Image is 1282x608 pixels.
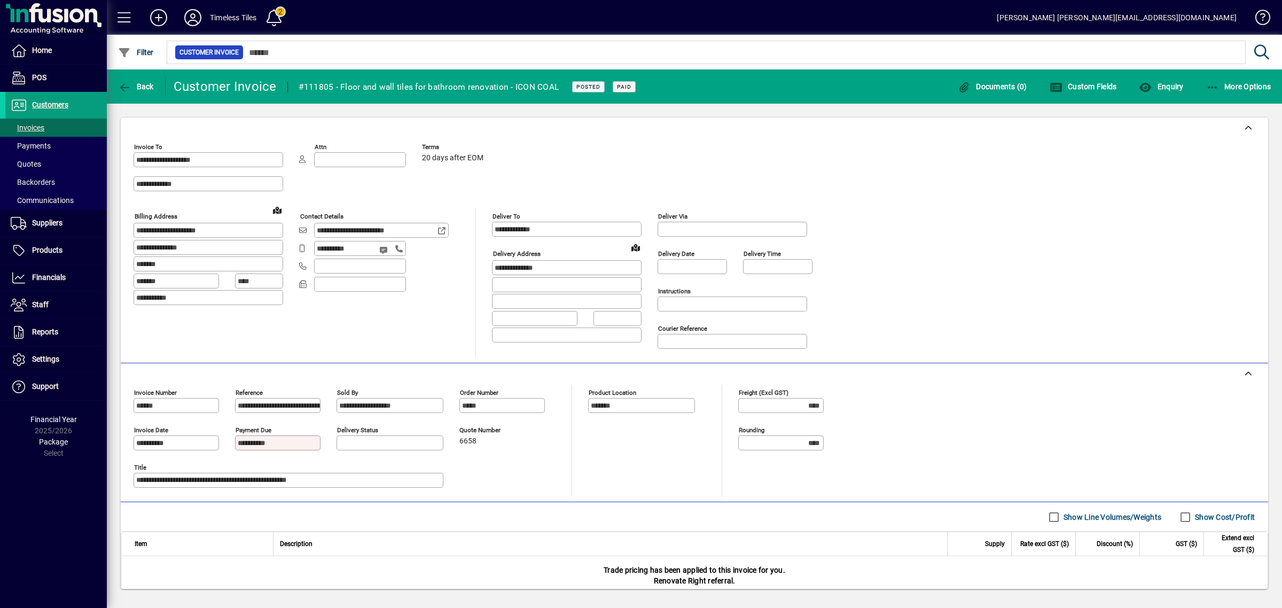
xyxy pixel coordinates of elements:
span: Description [280,538,312,550]
a: Payments [5,137,107,155]
span: Financial Year [30,415,77,424]
span: Custom Fields [1050,82,1117,91]
a: Products [5,237,107,264]
a: Communications [5,191,107,209]
span: Back [118,82,154,91]
mat-label: Courier Reference [658,325,707,332]
span: Settings [32,355,59,363]
span: Documents (0) [958,82,1027,91]
span: Paid [617,83,631,90]
button: Documents (0) [955,77,1030,96]
span: GST ($) [1176,538,1197,550]
button: Add [142,8,176,27]
mat-label: Deliver To [493,213,520,220]
mat-label: Invoice To [134,143,162,151]
a: Staff [5,292,107,318]
span: Reports [32,328,58,336]
span: Customers [32,100,68,109]
span: Financials [32,273,66,282]
a: View on map [627,239,644,256]
a: Support [5,373,107,400]
span: Quote number [459,427,523,434]
a: Suppliers [5,210,107,237]
span: Supply [985,538,1005,550]
button: Send SMS [372,237,397,263]
mat-label: Rounding [739,426,764,434]
a: Backorders [5,173,107,191]
div: [PERSON_NAME] [PERSON_NAME][EMAIL_ADDRESS][DOMAIN_NAME] [997,9,1237,26]
span: 6658 [459,437,476,446]
mat-label: Order number [460,389,498,396]
mat-label: Sold by [337,389,358,396]
a: Quotes [5,155,107,173]
span: Package [39,438,68,446]
mat-label: Freight (excl GST) [739,389,788,396]
mat-label: Delivery time [744,250,781,258]
span: Suppliers [32,219,62,227]
div: Trade pricing has been applied to this invoice for you. Renovate Right referral. [121,556,1268,595]
button: Back [115,77,157,96]
span: Payments [11,142,51,150]
span: 20 days after EOM [422,154,483,162]
a: Reports [5,319,107,346]
span: Communications [11,196,74,205]
span: Customer Invoice [179,47,239,58]
span: Products [32,246,62,254]
span: Support [32,382,59,391]
span: Posted [576,83,600,90]
span: Terms [422,144,486,151]
mat-label: Product location [589,389,636,396]
button: More Options [1203,77,1274,96]
mat-label: Deliver via [658,213,687,220]
span: Home [32,46,52,54]
button: Profile [176,8,210,27]
a: View on map [269,201,286,219]
button: Filter [115,43,157,62]
div: #111805 - Floor and wall tiles for bathroom renovation - ICON COAL [299,79,559,96]
span: Extend excl GST ($) [1210,532,1254,556]
button: Enquiry [1136,77,1186,96]
span: Backorders [11,178,55,186]
span: Rate excl GST ($) [1020,538,1069,550]
div: Customer Invoice [174,78,277,95]
mat-label: Attn [315,143,326,151]
mat-label: Reference [236,389,263,396]
span: POS [32,73,46,82]
span: Quotes [11,160,41,168]
span: Invoices [11,123,44,132]
a: Settings [5,346,107,373]
a: Financials [5,264,107,291]
button: Custom Fields [1047,77,1120,96]
div: Timeless Tiles [210,9,256,26]
span: Discount (%) [1097,538,1133,550]
label: Show Line Volumes/Weights [1061,512,1161,523]
app-page-header-button: Back [107,77,166,96]
a: Home [5,37,107,64]
mat-label: Instructions [658,287,691,295]
mat-label: Delivery date [658,250,694,258]
span: Enquiry [1139,82,1183,91]
a: POS [5,65,107,91]
span: Filter [118,48,154,57]
span: More Options [1206,82,1271,91]
a: Invoices [5,119,107,137]
a: Knowledge Base [1247,2,1269,37]
mat-label: Payment due [236,426,271,434]
label: Show Cost/Profit [1193,512,1255,523]
mat-label: Title [134,464,146,471]
span: Staff [32,300,49,309]
span: Item [135,538,147,550]
mat-label: Invoice date [134,426,168,434]
mat-label: Delivery status [337,426,378,434]
mat-label: Invoice number [134,389,177,396]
